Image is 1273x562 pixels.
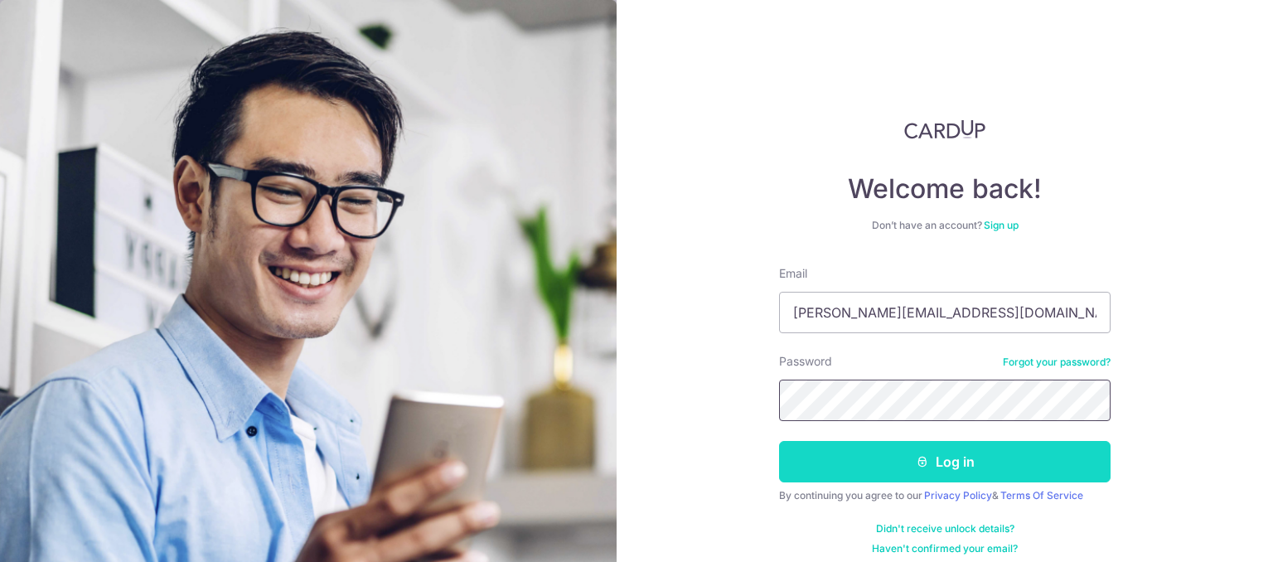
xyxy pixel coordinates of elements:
[1003,356,1111,369] a: Forgot your password?
[872,542,1018,555] a: Haven't confirmed your email?
[1000,489,1083,501] a: Terms Of Service
[779,353,832,370] label: Password
[779,489,1111,502] div: By continuing you agree to our &
[924,489,992,501] a: Privacy Policy
[779,219,1111,232] div: Don’t have an account?
[904,119,985,139] img: CardUp Logo
[779,292,1111,333] input: Enter your Email
[779,441,1111,482] button: Log in
[984,219,1019,231] a: Sign up
[779,265,807,282] label: Email
[779,172,1111,206] h4: Welcome back!
[876,522,1014,535] a: Didn't receive unlock details?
